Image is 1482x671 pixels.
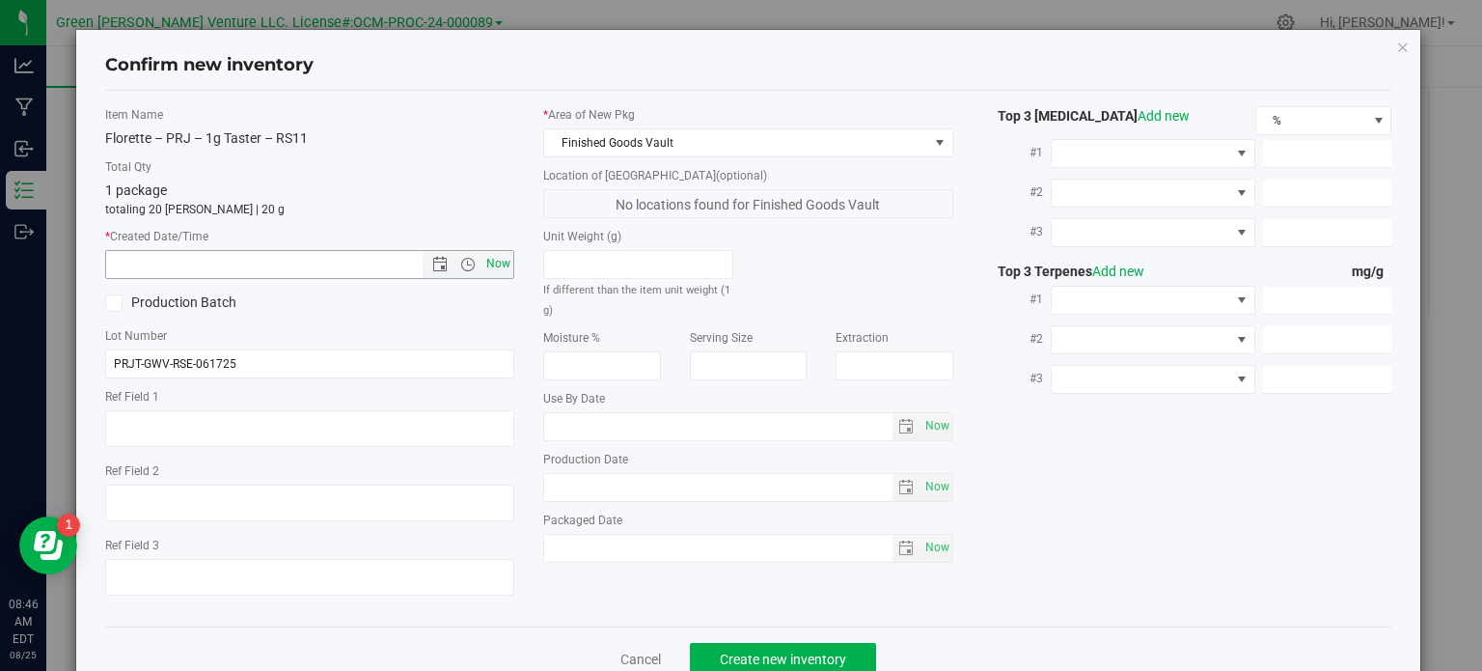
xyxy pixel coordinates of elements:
[105,158,515,176] label: Total Qty
[543,167,953,184] label: Location of [GEOGRAPHIC_DATA]
[482,250,515,278] span: Set Current date
[982,361,1051,396] label: #3
[543,228,733,245] label: Unit Weight (g)
[543,390,953,407] label: Use By Date
[543,329,661,347] label: Moisture %
[982,322,1051,356] label: #2
[982,282,1051,317] label: #1
[892,535,920,562] span: select
[720,652,846,667] span: Create new inventory
[105,201,515,218] p: totaling 20 [PERSON_NAME] | 20 g
[920,473,953,501] span: Set Current date
[920,474,952,501] span: select
[920,535,952,562] span: select
[836,329,953,347] label: Extraction
[1256,107,1367,134] span: %
[105,106,515,124] label: Item Name
[920,534,953,562] span: Set Current date
[543,512,953,529] label: Packaged Date
[1051,179,1255,208] span: NO DATA FOUND
[1092,264,1144,279] a: Add new
[982,175,1051,210] label: #2
[105,537,515,554] label: Ref Field 3
[19,517,77,574] iframe: Resource center
[543,284,730,317] small: If different than the item unit weight (1 g)
[620,650,661,669] a: Cancel
[920,413,952,440] span: select
[105,388,515,405] label: Ref Field 1
[982,264,1144,279] span: Top 3 Terpenes
[57,514,80,537] iframe: Resource center unread badge
[1352,264,1391,279] span: mg/g
[543,451,953,468] label: Production Date
[892,413,920,440] span: select
[892,474,920,501] span: select
[1051,218,1255,247] span: NO DATA FOUND
[1138,108,1190,124] a: Add new
[105,327,515,345] label: Lot Number
[543,189,953,218] span: No locations found for Finished Goods Vault
[982,214,1051,249] label: #3
[1051,139,1255,168] span: NO DATA FOUND
[920,412,953,440] span: Set Current date
[424,257,456,272] span: Open the date view
[105,293,295,313] label: Production Batch
[105,53,314,78] h4: Confirm new inventory
[105,128,515,149] div: Florette – PRJ – 1g Taster – RS11
[690,329,808,347] label: Serving Size
[982,135,1051,170] label: #1
[452,257,484,272] span: Open the time view
[105,228,515,245] label: Created Date/Time
[544,129,928,156] span: Finished Goods Vault
[543,106,953,124] label: Area of New Pkg
[982,108,1190,124] span: Top 3 [MEDICAL_DATA]
[105,462,515,480] label: Ref Field 2
[716,169,767,182] span: (optional)
[105,182,167,198] span: 1 package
